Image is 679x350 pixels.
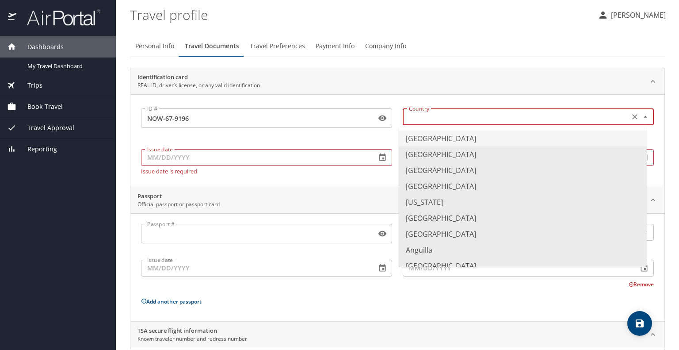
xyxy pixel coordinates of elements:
p: REAL ID, driver’s license, or any valid identification [137,81,260,89]
h1: Travel profile [130,1,591,28]
li: Anguilla [399,242,647,258]
div: PassportOfficial passport or passport card [130,187,664,214]
button: save [627,311,652,336]
span: Travel Preferences [250,41,305,52]
p: Known traveler number and redress number [137,335,247,343]
div: TSA secure flight informationKnown traveler number and redress number [130,322,664,348]
div: Identification cardREAL ID, driver’s license, or any valid identification [130,94,664,187]
span: Trips [16,81,42,90]
li: [GEOGRAPHIC_DATA] [399,210,647,226]
span: Book Travel [16,102,63,112]
li: [GEOGRAPHIC_DATA] [399,162,647,178]
p: Official passport or passport card [137,200,220,208]
li: [GEOGRAPHIC_DATA] [399,178,647,194]
p: Issue date is required [141,168,392,174]
li: [GEOGRAPHIC_DATA] [399,146,647,162]
li: [GEOGRAPHIC_DATA] [399,226,647,242]
div: Profile [130,35,665,57]
button: Remove [629,281,654,288]
li: [GEOGRAPHIC_DATA] [399,258,647,274]
button: Close [640,112,651,122]
div: Identification cardREAL ID, driver’s license, or any valid identification [130,68,664,95]
li: [US_STATE] [399,194,647,210]
span: My Travel Dashboard [27,62,105,70]
span: Company Info [365,41,406,52]
img: icon-airportal.png [8,9,17,26]
input: MM/DD/YYYY [141,260,369,277]
span: Travel Documents [185,41,239,52]
button: [PERSON_NAME] [594,7,669,23]
h2: TSA secure flight information [137,327,247,335]
span: Reporting [16,144,57,154]
span: Payment Info [316,41,355,52]
h2: Identification card [137,73,260,82]
span: Personal Info [135,41,174,52]
span: Dashboards [16,42,64,52]
input: MM/DD/YYYY [141,149,369,166]
h2: Passport [137,192,220,201]
img: airportal-logo.png [17,9,100,26]
div: PassportOfficial passport or passport card [130,213,664,321]
li: [GEOGRAPHIC_DATA] [399,131,647,146]
button: Clear [629,111,641,123]
span: Travel Approval [16,123,74,133]
p: [PERSON_NAME] [608,10,666,20]
button: Add another passport [141,298,202,305]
